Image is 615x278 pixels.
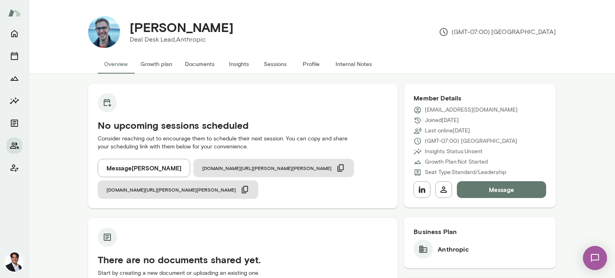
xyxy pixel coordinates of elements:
[98,159,190,177] button: Message[PERSON_NAME]
[6,48,22,64] button: Sessions
[438,244,468,254] h6: Anthropic
[425,158,488,166] p: Growth Plan: Not Started
[202,165,332,171] span: [DOMAIN_NAME][URL][PERSON_NAME][PERSON_NAME]
[293,54,329,74] button: Profile
[98,253,388,266] h5: There are no documents shared yet.
[193,159,354,177] button: [DOMAIN_NAME][URL][PERSON_NAME][PERSON_NAME]
[179,54,221,74] button: Documents
[107,186,236,193] span: [DOMAIN_NAME][URL][PERSON_NAME][PERSON_NAME]
[5,252,24,272] img: Raj Manghani
[439,27,556,37] p: (GMT-07:00) [GEOGRAPHIC_DATA]
[6,26,22,42] button: Home
[6,115,22,131] button: Documents
[134,54,179,74] button: Growth plan
[130,35,233,44] p: Deal Desk Lead, Anthropic
[6,160,22,176] button: Client app
[425,137,517,145] p: (GMT-07:00) [GEOGRAPHIC_DATA]
[425,168,506,176] p: Seat Type: Standard/Leadership
[130,20,233,35] h4: [PERSON_NAME]
[425,116,459,124] p: Joined [DATE]
[98,54,134,74] button: Overview
[6,93,22,109] button: Insights
[257,54,293,74] button: Sessions
[98,119,388,132] h5: No upcoming sessions scheduled
[414,227,546,236] h6: Business Plan
[457,181,546,198] button: Message
[88,16,120,48] img: Eric Stoltz
[8,5,21,20] img: Mento
[98,135,388,151] p: Consider reaching out to encourage them to schedule their next session. You can copy and share yo...
[425,148,482,156] p: Insights Status: Unsent
[98,269,388,277] p: Start by creating a new document or uploading an existing one.
[6,138,22,154] button: Members
[414,93,546,103] h6: Member Details
[329,54,378,74] button: Internal Notes
[6,70,22,86] button: Growth Plan
[425,127,470,135] p: Last online [DATE]
[98,180,258,199] button: [DOMAIN_NAME][URL][PERSON_NAME][PERSON_NAME]
[425,106,518,114] p: [EMAIL_ADDRESS][DOMAIN_NAME]
[221,54,257,74] button: Insights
